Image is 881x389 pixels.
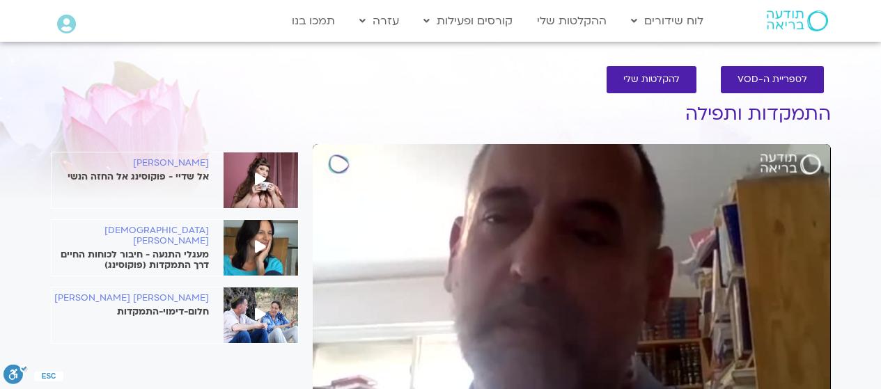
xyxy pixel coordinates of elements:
[530,8,614,34] a: ההקלטות שלי
[285,8,342,34] a: תמכו בנו
[52,293,209,303] h6: [PERSON_NAME] [PERSON_NAME]
[52,225,298,271] a: [DEMOGRAPHIC_DATA][PERSON_NAME] מעגלי התנעה - חיבור לכוחות החיים דרך התמקדות (פוקוסינג)
[52,225,209,246] h6: [DEMOGRAPHIC_DATA][PERSON_NAME]
[313,104,831,125] h1: התמקדות ותפילה
[52,158,298,182] a: [PERSON_NAME] אל שדיי - פוקוסינג אל החזה הנשי
[352,8,406,34] a: עזרה
[52,293,298,317] a: [PERSON_NAME] [PERSON_NAME] חלום-דימוי-התמקדות
[607,66,696,93] a: להקלטות שלי
[624,8,710,34] a: לוח שידורים
[721,66,824,93] a: לספריית ה-VOD
[623,74,680,85] span: להקלטות שלי
[416,8,520,34] a: קורסים ופעילות
[738,74,807,85] span: לספריית ה-VOD
[52,307,209,317] p: חלום-דימוי-התמקדות
[224,152,298,208] img: %D7%A4%D7%A0%D7%99%D7%A7%D7%A1-%D7%A4%D7%9F-1-scaled-1.jpg
[224,220,298,276] img: %D7%99%D7%94%D7%95%D7%93%D7%99%D7%AA-%D7%A4%D7%99%D7%A8%D7%A1%D7%98small-3.jpg
[767,10,828,31] img: תודעה בריאה
[52,250,209,271] p: מעגלי התנעה - חיבור לכוחות החיים דרך התמקדות (פוקוסינג)
[52,172,209,182] p: אל שדיי - פוקוסינג אל החזה הנשי
[52,158,209,168] h6: [PERSON_NAME]
[224,287,298,343] img: %D7%93%D7%A0%D7%94-%D7%92%D7%A0%D7%99%D7%94%D7%A8-%D7%95%D7%91%D7%A8%D7%95%D7%9A-%D7%91%D7%A8%D7%...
